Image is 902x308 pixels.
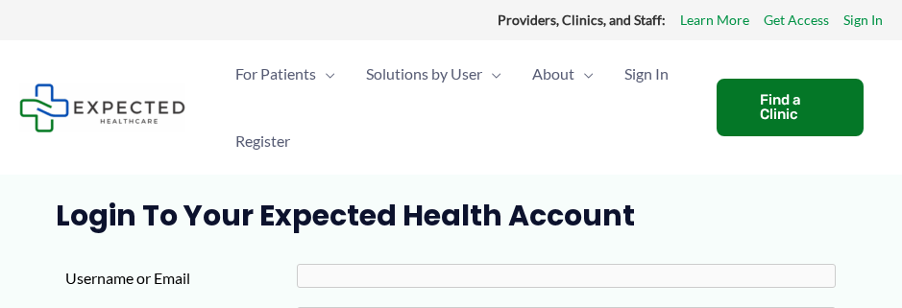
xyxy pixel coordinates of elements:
nav: Primary Site Navigation [220,40,697,175]
a: Register [220,107,305,175]
span: Menu Toggle [574,40,594,107]
span: About [532,40,574,107]
span: For Patients [235,40,316,107]
a: Sign In [609,40,684,107]
a: AboutMenu Toggle [517,40,609,107]
strong: Providers, Clinics, and Staff: [498,12,666,28]
a: Get Access [764,8,829,33]
label: Username or Email [65,264,297,293]
span: Menu Toggle [316,40,335,107]
span: Solutions by User [366,40,482,107]
a: Find a Clinic [717,79,864,136]
span: Register [235,107,290,175]
img: Expected Healthcare Logo - side, dark font, small [19,83,185,132]
span: Menu Toggle [482,40,501,107]
span: Sign In [624,40,669,107]
h1: Login to Your Expected Health Account [56,199,845,233]
a: Solutions by UserMenu Toggle [351,40,517,107]
a: Sign In [843,8,883,33]
a: Learn More [680,8,749,33]
a: For PatientsMenu Toggle [220,40,351,107]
